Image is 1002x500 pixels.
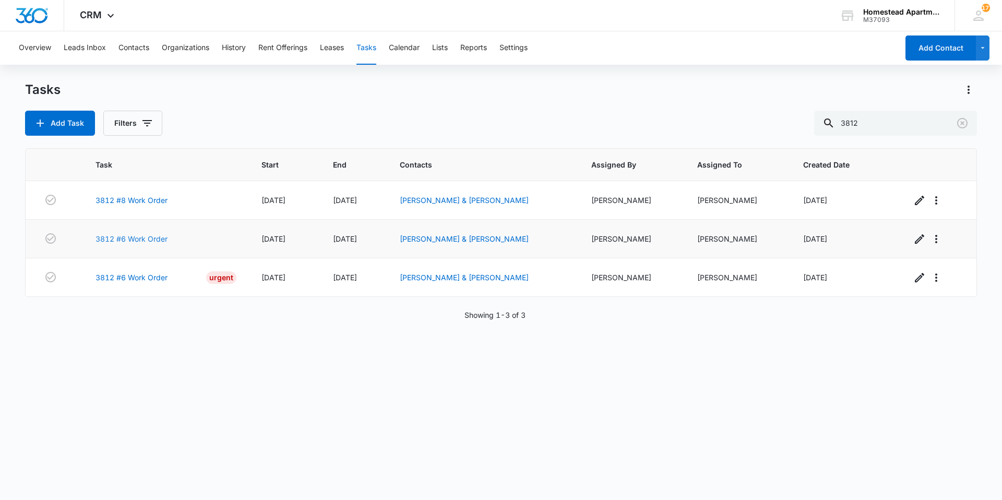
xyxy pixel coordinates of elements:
[982,4,990,12] div: notifications count
[954,115,971,132] button: Clear
[464,309,526,320] p: Showing 1-3 of 3
[25,111,95,136] button: Add Task
[118,31,149,65] button: Contacts
[206,271,236,284] div: Urgent
[400,159,551,170] span: Contacts
[258,31,307,65] button: Rent Offerings
[400,273,529,282] a: [PERSON_NAME] & [PERSON_NAME]
[333,234,357,243] span: [DATE]
[96,159,222,170] span: Task
[697,272,778,283] div: [PERSON_NAME]
[499,31,528,65] button: Settings
[333,196,357,205] span: [DATE]
[905,35,976,61] button: Add Contact
[333,159,360,170] span: End
[803,196,827,205] span: [DATE]
[96,272,168,283] a: 3812 #6 Work Order
[222,31,246,65] button: History
[432,31,448,65] button: Lists
[356,31,376,65] button: Tasks
[803,159,871,170] span: Created Date
[814,111,977,136] input: Search Tasks
[96,233,168,244] a: 3812 #6 Work Order
[591,195,672,206] div: [PERSON_NAME]
[591,272,672,283] div: [PERSON_NAME]
[982,4,990,12] span: 171
[697,233,778,244] div: [PERSON_NAME]
[389,31,420,65] button: Calendar
[591,233,672,244] div: [PERSON_NAME]
[103,111,162,136] button: Filters
[320,31,344,65] button: Leases
[64,31,106,65] button: Leads Inbox
[19,31,51,65] button: Overview
[400,196,529,205] a: [PERSON_NAME] & [PERSON_NAME]
[460,31,487,65] button: Reports
[803,234,827,243] span: [DATE]
[162,31,209,65] button: Organizations
[960,81,977,98] button: Actions
[333,273,357,282] span: [DATE]
[863,8,939,16] div: account name
[697,159,763,170] span: Assigned To
[863,16,939,23] div: account id
[96,195,168,206] a: 3812 #8 Work Order
[400,234,529,243] a: [PERSON_NAME] & [PERSON_NAME]
[261,273,285,282] span: [DATE]
[80,9,102,20] span: CRM
[261,234,285,243] span: [DATE]
[591,159,657,170] span: Assigned By
[697,195,778,206] div: [PERSON_NAME]
[803,273,827,282] span: [DATE]
[25,82,61,98] h1: Tasks
[261,196,285,205] span: [DATE]
[261,159,293,170] span: Start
